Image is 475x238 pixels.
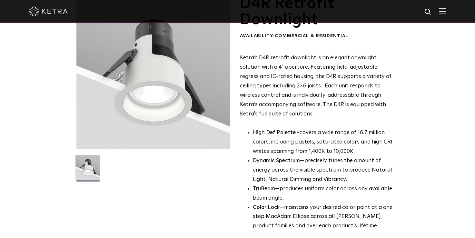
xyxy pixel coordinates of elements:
[253,156,397,184] li: —precisely tunes the amount of energy across the visible spectrum to produce Natural Light, Natur...
[253,128,397,156] p: covers a wide range of 16.7 million colors, including pastels, saturated colors and high CRI whit...
[424,8,432,16] img: search icon
[275,34,348,38] span: Commercial & Residential
[240,33,397,39] div: Availability:
[253,158,300,164] strong: Dynamic Spectrum
[240,54,397,119] p: Ketra’s D4R retrofit downlight is an elegant downlight solution with a 4” aperture. Featuring fie...
[253,130,300,135] strong: High Def Palette -
[75,155,100,185] img: D4R Retrofit Downlight
[439,8,446,14] img: Hamburger%20Nav.svg
[29,6,68,16] img: ketra-logo-2019-white
[253,184,397,203] li: —produces uniform color across any available beam angle.
[253,203,397,231] li: —maintains your desired color point at a one step MacAdam Ellipse across all [PERSON_NAME] produc...
[253,186,275,192] strong: TruBeam
[253,205,280,210] strong: Color Lock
